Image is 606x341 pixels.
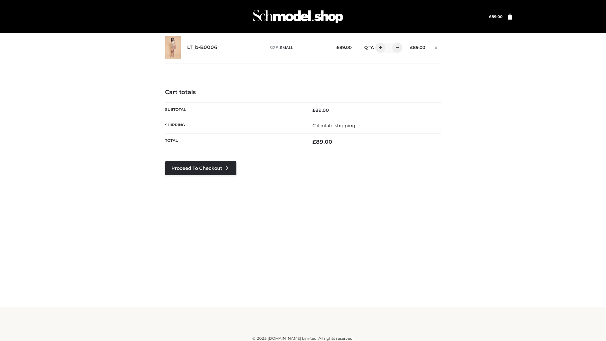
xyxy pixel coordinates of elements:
bdi: 89.00 [410,45,425,50]
th: Subtotal [165,102,303,118]
span: £ [312,139,316,145]
h4: Cart totals [165,89,441,96]
img: LT_b-B0006 - SMALL [165,36,181,59]
bdi: 89.00 [489,14,502,19]
th: Shipping [165,118,303,133]
span: £ [336,45,339,50]
span: £ [410,45,413,50]
a: LT_b-B0006 [187,45,217,51]
bdi: 89.00 [312,107,329,113]
a: Remove this item [431,43,441,51]
bdi: 89.00 [336,45,352,50]
img: Schmodel Admin 964 [251,4,345,29]
a: £89.00 [489,14,502,19]
a: Calculate shipping [312,123,355,129]
span: £ [312,107,315,113]
div: QTY: [358,43,400,53]
a: Proceed to Checkout [165,161,236,175]
span: £ [489,14,491,19]
p: size : [270,45,327,51]
span: SMALL [280,45,293,50]
bdi: 89.00 [312,139,332,145]
th: Total [165,134,303,150]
